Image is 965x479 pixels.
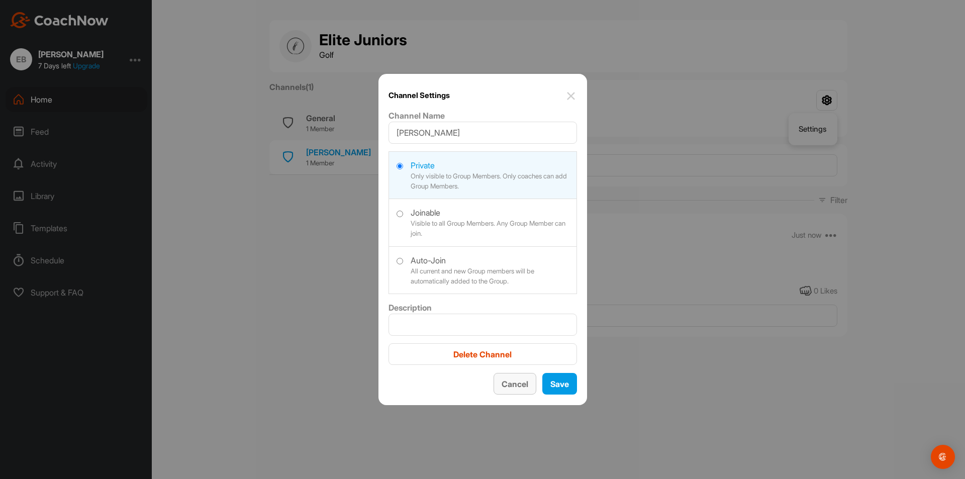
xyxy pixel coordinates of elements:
label: Channel Name [389,111,445,121]
h1: Channel Settings [389,90,450,102]
img: close [565,90,577,102]
div: Open Intercom Messenger [931,445,955,469]
button: Delete Channel [389,343,577,365]
button: Save [542,373,577,395]
span: Delete Channel [453,349,512,359]
button: Cancel [494,373,536,395]
label: Description [389,303,432,313]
